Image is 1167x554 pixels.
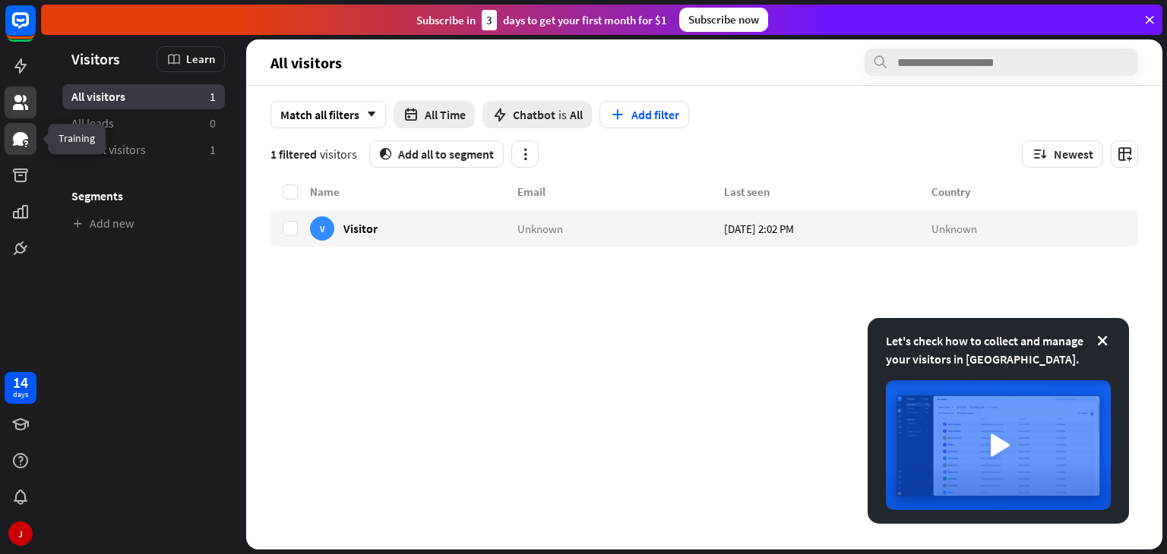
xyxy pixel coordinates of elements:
[570,107,583,122] span: All
[482,10,497,30] div: 3
[270,101,386,128] div: Match all filters
[186,52,215,66] span: Learn
[394,101,475,128] button: All Time
[13,389,28,400] div: days
[599,101,689,128] button: Add filter
[416,10,667,30] div: Subscribe in days to get your first month for $1
[5,372,36,404] a: 14 days
[13,376,28,389] div: 14
[517,184,725,199] div: Email
[310,216,334,241] div: V
[71,115,114,131] span: All leads
[320,146,357,162] span: visitors
[724,221,794,235] span: [DATE] 2:02 PM
[210,89,216,105] aside: 1
[210,142,216,158] aside: 1
[513,107,555,122] span: Chatbot
[558,107,567,122] span: is
[931,221,977,235] span: Unknown
[270,54,342,71] span: All visitors
[679,8,768,32] div: Subscribe now
[310,184,517,199] div: Name
[343,221,378,235] span: Visitor
[1022,140,1103,168] button: Newest
[931,184,1139,199] div: Country
[369,140,504,168] button: segmentAdd all to segment
[8,521,33,546] div: J
[359,110,376,119] i: arrow_down
[886,380,1111,510] img: image
[62,211,225,236] a: Add new
[270,146,317,162] span: 1 filtered
[62,111,225,136] a: All leads 0
[724,184,931,199] div: Last seen
[71,89,125,105] span: All visitors
[71,142,146,158] span: Recent visitors
[62,188,225,203] h3: Segments
[71,50,120,68] span: Visitors
[12,6,58,52] button: Open LiveChat chat widget
[379,148,392,160] i: segment
[62,137,225,162] a: Recent visitors 1
[517,221,563,235] span: Unknown
[210,115,216,131] aside: 0
[886,332,1111,368] div: Let's check how to collect and manage your visitors in [GEOGRAPHIC_DATA].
